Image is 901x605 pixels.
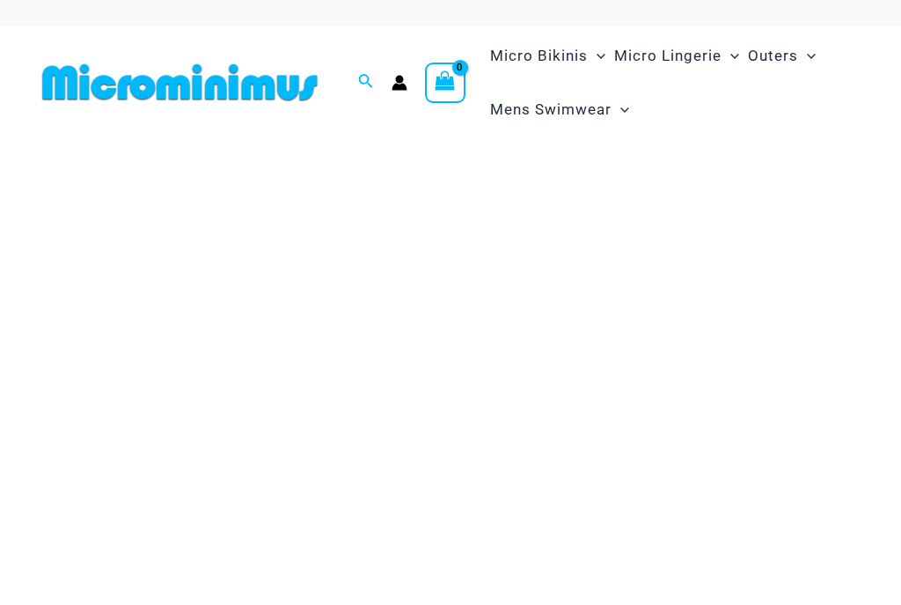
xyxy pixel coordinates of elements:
[588,33,605,78] span: Menu Toggle
[425,63,465,103] a: View Shopping Cart, empty
[490,33,588,78] span: Micro Bikinis
[358,71,374,93] a: Search icon link
[744,29,820,83] a: OutersMenu ToggleMenu Toggle
[486,29,610,83] a: Micro BikinisMenu ToggleMenu Toggle
[612,87,629,132] span: Menu Toggle
[35,63,325,102] img: MM SHOP LOGO FLAT
[610,29,744,83] a: Micro LingerieMenu ToggleMenu Toggle
[392,75,407,91] a: Account icon link
[490,87,612,132] span: Mens Swimwear
[748,33,798,78] span: Outers
[722,33,739,78] span: Menu Toggle
[798,33,816,78] span: Menu Toggle
[486,83,634,136] a: Mens SwimwearMenu ToggleMenu Toggle
[483,26,866,139] nav: Site Navigation
[614,33,722,78] span: Micro Lingerie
